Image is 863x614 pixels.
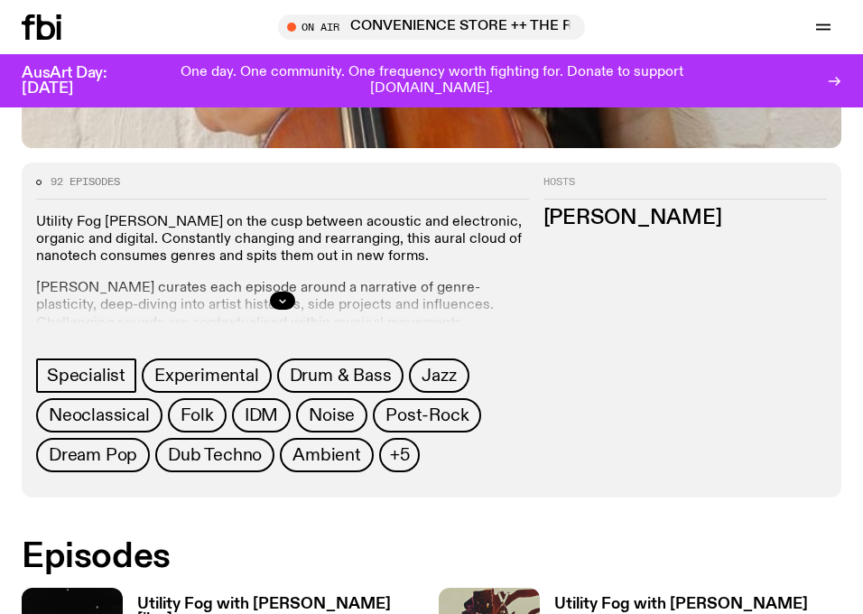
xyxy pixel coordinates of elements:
span: Noise [309,405,355,425]
span: Drum & Bass [290,366,392,386]
span: Folk [181,405,214,425]
a: Experimental [142,358,272,393]
a: Post-Rock [373,398,481,433]
span: IDM [245,405,278,425]
h3: Utility Fog with [PERSON_NAME] [554,597,808,612]
h3: AusArt Day: [DATE] [22,66,137,97]
span: Specialist [47,366,125,386]
span: Post-Rock [385,405,469,425]
a: Neoclassical [36,398,162,433]
p: Utility Fog [PERSON_NAME] on the cusp between acoustic and electronic, organic and digital. Const... [36,214,529,266]
span: +5 [390,445,410,465]
span: Ambient [292,445,361,465]
span: 92 episodes [51,177,120,187]
span: Jazz [422,366,456,386]
a: IDM [232,398,291,433]
a: Folk [168,398,227,433]
a: Drum & Bass [277,358,404,393]
h3: [PERSON_NAME] [543,209,828,228]
a: Jazz [409,358,469,393]
p: One day. One community. One frequency worth fighting for. Donate to support [DOMAIN_NAME]. [152,65,711,97]
span: Experimental [154,366,259,386]
a: Dub Techno [155,438,274,472]
a: Ambient [280,438,374,472]
span: Dub Techno [168,445,262,465]
span: Neoclassical [49,405,150,425]
a: Dream Pop [36,438,150,472]
h2: Episodes [22,541,841,573]
span: Dream Pop [49,445,137,465]
button: On AirCONVENIENCE STORE ++ THE RIONS x [DATE] Arvos [278,14,585,40]
a: Noise [296,398,367,433]
button: +5 [379,438,421,472]
h2: Hosts [543,177,828,199]
a: Specialist [36,358,136,393]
